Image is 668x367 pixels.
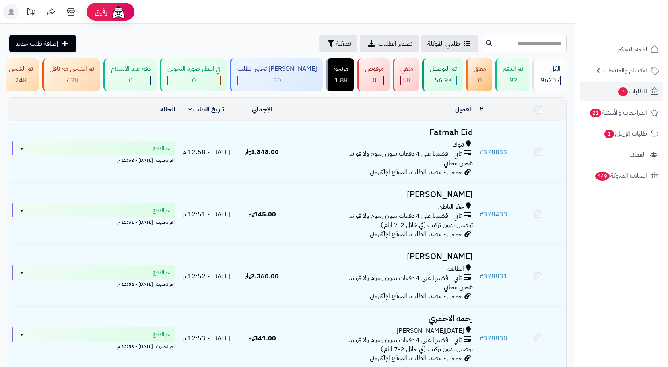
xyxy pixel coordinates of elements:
[479,210,507,219] a: #378433
[273,76,281,85] span: 30
[453,140,464,150] span: تبوك
[618,87,628,96] span: 7
[153,330,171,338] span: تم الدفع
[334,76,348,85] span: 1.8K
[604,128,647,139] span: طلبات الإرجاع
[589,107,647,118] span: المراجعات والأسئلة
[381,220,473,230] span: توصيل بدون تركيب (في خلال 2-7 ايام )
[427,39,460,49] span: طلباتي المُوكلة
[12,280,175,288] div: اخر تحديث: [DATE] - 12:52 م
[65,76,79,85] span: 7.2K
[595,172,610,181] span: 449
[479,334,507,343] a: #378830
[365,64,384,74] div: مرفوض
[183,334,230,343] span: [DATE] - 12:53 م
[580,103,663,122] a: المراجعات والأسئلة21
[188,105,225,114] a: تاريخ الطلب
[594,170,647,181] span: السلات المتروكة
[478,76,482,85] span: 0
[153,206,171,214] span: تم الدفع
[293,190,473,199] h3: [PERSON_NAME]
[509,76,517,85] span: 92
[370,229,462,239] span: جوجل - مصدر الطلب: الموقع الإلكتروني
[360,35,419,52] a: تصدير الطلبات
[324,58,356,91] a: مرتجع 1.8K
[50,64,94,74] div: تم الشحن مع ناقل
[249,334,276,343] span: 341.00
[336,39,351,49] span: تصفية
[183,148,230,157] span: [DATE] - 12:58 م
[183,210,230,219] span: [DATE] - 12:51 م
[319,35,357,52] button: تصفية
[540,64,561,74] div: الكل
[464,58,494,91] a: معلق 0
[580,82,663,101] a: الطلبات7
[21,4,41,22] a: تحديثات المنصة
[349,336,462,345] span: تابي - قسّمها على 4 دفعات بدون رسوم ولا فوائد
[444,282,473,292] span: شحن مجاني
[167,64,221,74] div: في انتظار صورة التحويل
[111,4,126,20] img: ai-face.png
[580,166,663,185] a: السلات المتروكة449
[9,76,33,85] div: 24022
[153,144,171,152] span: تم الدفع
[503,64,523,74] div: تم الدفع
[479,148,507,157] a: #378833
[421,58,464,91] a: تم التوصيل 56.9K
[41,58,102,91] a: تم الشحن مع ناقل 7.2K
[444,158,473,168] span: شحن مجاني
[228,58,324,91] a: [PERSON_NAME] تجهيز الطلب 30
[396,326,464,336] span: [DATE][PERSON_NAME]
[95,7,107,17] span: رفيق
[370,353,462,363] span: جوجل - مصدر الطلب: الموقع الإلكتروني
[12,342,175,350] div: اخر تحديث: [DATE] - 12:53 م
[245,272,279,281] span: 2,360.00
[430,76,456,85] div: 56934
[365,76,383,85] div: 0
[249,210,276,219] span: 145.00
[391,58,421,91] a: ملغي 5K
[503,76,523,85] div: 92
[580,124,663,143] a: طلبات الإرجاع1
[479,334,484,343] span: #
[381,344,473,354] span: توصيل بدون تركيب (في خلال 2-7 ايام )
[102,58,158,91] a: دفع عند الاستلام 0
[293,252,473,261] h3: [PERSON_NAME]
[479,272,484,281] span: #
[111,76,150,85] div: 0
[435,76,452,85] span: 56.9K
[15,76,27,85] span: 24K
[421,35,478,52] a: طلباتي المُوكلة
[293,314,473,323] h3: رحمه الاحمري
[238,76,317,85] div: 30
[349,274,462,283] span: تابي - قسّمها على 4 دفعات بدون رسوم ولا فوائد
[349,150,462,159] span: تابي - قسّمها على 4 دفعات بدون رسوم ولا فوائد
[192,76,196,85] span: 0
[9,64,33,74] div: تم الشحن
[618,44,647,55] span: لوحة التحكم
[237,64,317,74] div: [PERSON_NAME] تجهيز الطلب
[590,109,601,117] span: 21
[603,65,647,76] span: الأقسام والمنتجات
[12,155,175,164] div: اخر تحديث: [DATE] - 12:58 م
[580,145,663,164] a: العملاء
[111,64,151,74] div: دفع عند الاستلام
[580,40,663,59] a: لوحة التحكم
[400,64,413,74] div: ملغي
[168,76,220,85] div: 0
[618,86,647,97] span: الطلبات
[252,105,272,114] a: الإجمالي
[430,64,457,74] div: تم التوصيل
[153,268,171,276] span: تم الدفع
[9,35,76,52] a: إضافة طلب جديد
[479,272,507,281] a: #378831
[474,64,486,74] div: معلق
[447,264,464,274] span: الطائف
[438,202,464,212] span: حفر الباطن
[378,39,412,49] span: تصدير الطلبات
[349,212,462,221] span: تابي - قسّمها على 4 دفعات بدون رسوم ولا فوائد
[494,58,531,91] a: تم الدفع 92
[334,64,348,74] div: مرتجع
[356,58,391,91] a: مرفوض 0
[455,105,473,114] a: العميل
